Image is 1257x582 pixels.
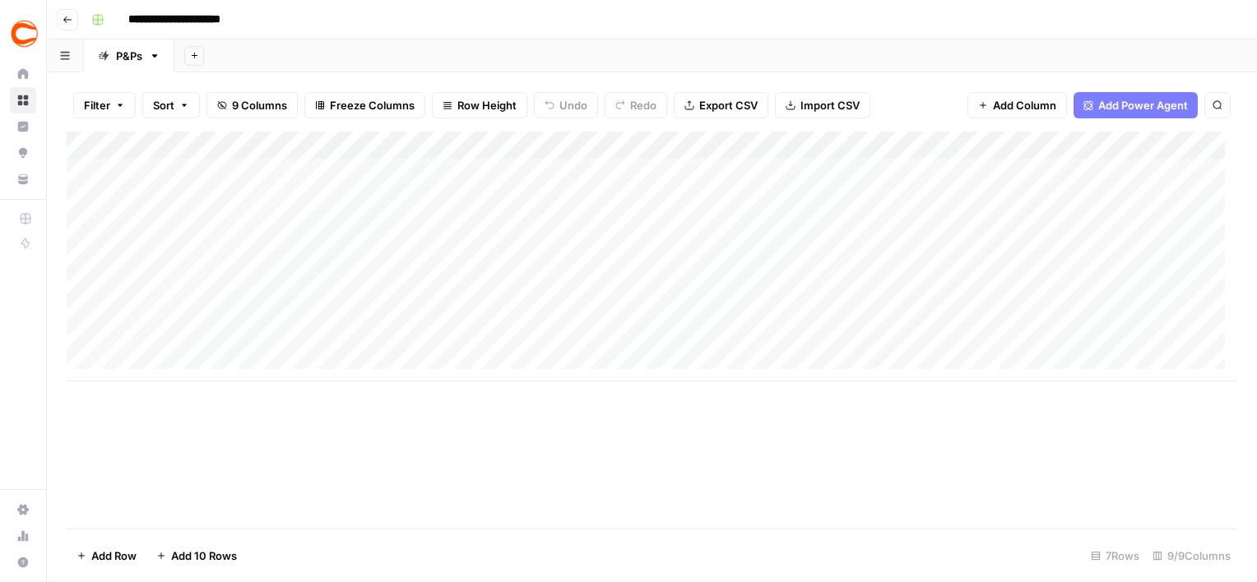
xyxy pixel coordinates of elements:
[171,547,237,564] span: Add 10 Rows
[775,92,870,118] button: Import CSV
[10,113,36,140] a: Insights
[967,92,1067,118] button: Add Column
[10,61,36,87] a: Home
[1084,543,1146,569] div: 7 Rows
[84,97,110,113] span: Filter
[232,97,287,113] span: 9 Columns
[116,48,142,64] div: P&Ps
[10,87,36,113] a: Browse
[73,92,136,118] button: Filter
[1074,92,1198,118] button: Add Power Agent
[10,140,36,166] a: Opportunities
[142,92,200,118] button: Sort
[304,92,425,118] button: Freeze Columns
[153,97,174,113] span: Sort
[1146,543,1237,569] div: 9/9 Columns
[605,92,667,118] button: Redo
[67,543,146,569] button: Add Row
[630,97,656,113] span: Redo
[91,547,137,564] span: Add Row
[146,543,247,569] button: Add 10 Rows
[10,166,36,192] a: Your Data
[534,92,598,118] button: Undo
[10,549,36,575] button: Help + Support
[800,97,860,113] span: Import CSV
[993,97,1056,113] span: Add Column
[674,92,768,118] button: Export CSV
[457,97,517,113] span: Row Height
[10,497,36,523] a: Settings
[10,523,36,549] a: Usage
[10,13,36,54] button: Workspace: Covers
[206,92,298,118] button: 9 Columns
[559,97,587,113] span: Undo
[699,97,758,113] span: Export CSV
[84,39,174,72] a: P&Ps
[1098,97,1188,113] span: Add Power Agent
[10,19,39,48] img: Covers Logo
[432,92,527,118] button: Row Height
[330,97,415,113] span: Freeze Columns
